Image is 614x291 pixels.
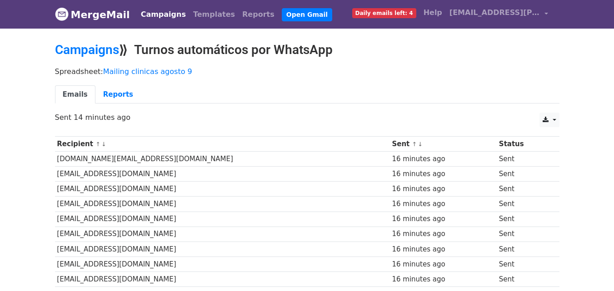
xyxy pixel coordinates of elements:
th: Sent [390,137,497,152]
th: Status [497,137,551,152]
a: ↑ [95,141,100,148]
a: Campaigns [137,5,190,24]
a: ↑ [412,141,417,148]
p: Sent 14 minutes ago [55,113,559,122]
td: Sent [497,212,551,227]
p: Spreadsheet: [55,67,559,76]
a: ↓ [418,141,423,148]
td: [DOMAIN_NAME][EMAIL_ADDRESS][DOMAIN_NAME] [55,152,390,167]
td: [EMAIL_ADDRESS][DOMAIN_NAME] [55,256,390,271]
div: 16 minutes ago [392,169,494,179]
div: 16 minutes ago [392,244,494,255]
td: Sent [497,271,551,286]
td: [EMAIL_ADDRESS][DOMAIN_NAME] [55,167,390,182]
h2: ⟫ Turnos automáticos por WhatsApp [55,42,559,58]
td: Sent [497,256,551,271]
td: Sent [497,167,551,182]
a: ↓ [101,141,106,148]
div: 16 minutes ago [392,259,494,270]
span: Daily emails left: 4 [352,8,416,18]
a: Reports [95,85,141,104]
a: Reports [239,5,278,24]
a: [EMAIL_ADDRESS][PERSON_NAME][DOMAIN_NAME] [446,4,552,25]
div: 16 minutes ago [392,274,494,285]
td: Sent [497,197,551,212]
div: 16 minutes ago [392,154,494,164]
a: Emails [55,85,95,104]
a: Templates [190,5,239,24]
div: 16 minutes ago [392,199,494,209]
a: Daily emails left: 4 [349,4,420,22]
div: 16 minutes ago [392,184,494,194]
a: MergeMail [55,5,130,24]
a: Mailing clinicas agosto 9 [103,67,192,76]
div: 16 minutes ago [392,214,494,224]
td: Sent [497,227,551,242]
a: Help [420,4,446,22]
td: [EMAIL_ADDRESS][DOMAIN_NAME] [55,197,390,212]
td: Sent [497,242,551,256]
td: Sent [497,152,551,167]
a: Open Gmail [282,8,332,21]
td: [EMAIL_ADDRESS][DOMAIN_NAME] [55,271,390,286]
img: MergeMail logo [55,7,69,21]
td: [EMAIL_ADDRESS][DOMAIN_NAME] [55,227,390,242]
td: Sent [497,182,551,197]
td: [EMAIL_ADDRESS][DOMAIN_NAME] [55,212,390,227]
div: 16 minutes ago [392,229,494,239]
td: [EMAIL_ADDRESS][DOMAIN_NAME] [55,242,390,256]
a: Campaigns [55,42,119,57]
td: [EMAIL_ADDRESS][DOMAIN_NAME] [55,182,390,197]
span: [EMAIL_ADDRESS][PERSON_NAME][DOMAIN_NAME] [449,7,540,18]
th: Recipient [55,137,390,152]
